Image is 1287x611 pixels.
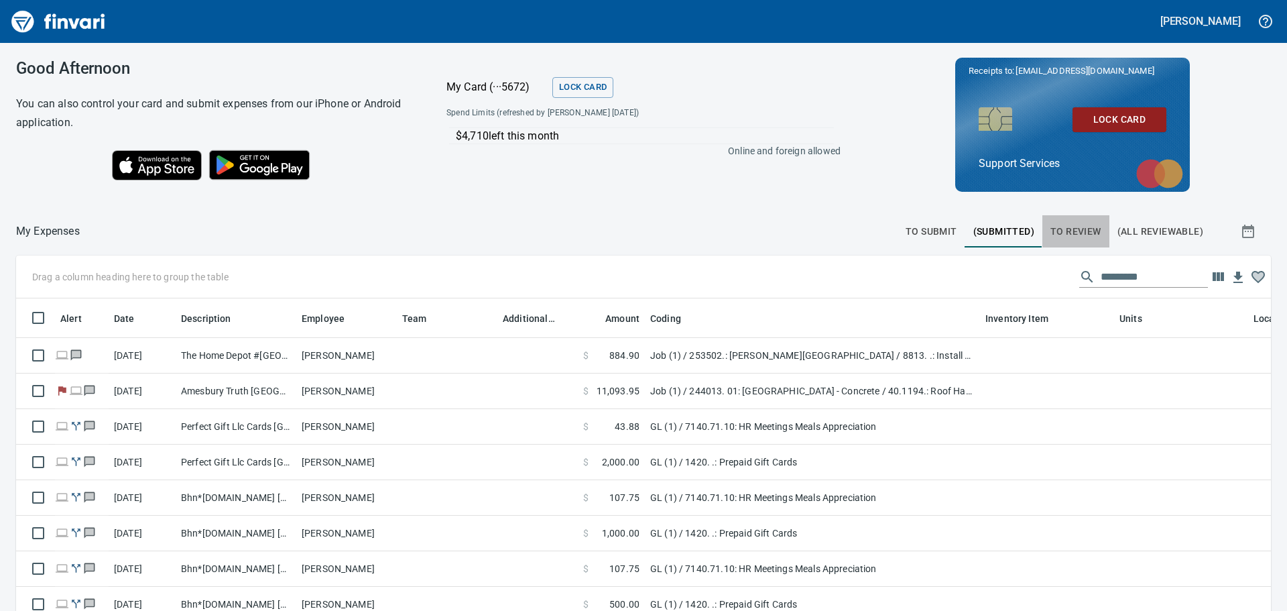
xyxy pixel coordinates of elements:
[583,384,589,398] span: $
[109,516,176,551] td: [DATE]
[583,455,589,469] span: $
[55,457,69,466] span: Online transaction
[302,311,362,327] span: Employee
[583,420,589,433] span: $
[109,338,176,374] td: [DATE]
[446,107,739,120] span: Spend Limits (refreshed by [PERSON_NAME] [DATE])
[602,455,639,469] span: 2,000.00
[181,311,249,327] span: Description
[55,422,69,431] span: Online transaction
[16,95,413,132] h6: You can also control your card and submit expenses from our iPhone or Android application.
[114,311,135,327] span: Date
[602,526,639,540] span: 1,000.00
[402,311,444,327] span: Team
[16,59,413,78] h3: Good Afternoon
[69,457,83,466] span: Split transaction
[645,374,980,409] td: Job (1) / 244013. 01: [GEOGRAPHIC_DATA] - Concrete / 40.1194.: Roof Hatches / 3: Material
[1157,11,1244,32] button: [PERSON_NAME]
[503,311,572,327] span: Additional Reviewer
[202,143,317,187] img: Get it on Google Play
[112,150,202,180] img: Download on the App Store
[55,386,69,395] span: Flagged
[69,493,83,502] span: Split transaction
[985,311,1048,327] span: Inventory Item
[83,529,97,537] span: Has messages
[559,80,607,95] span: Lock Card
[83,600,97,608] span: Has messages
[1072,107,1166,132] button: Lock Card
[583,562,589,575] span: $
[69,564,83,573] span: Split transaction
[1160,14,1241,28] h5: [PERSON_NAME]
[645,551,980,587] td: GL (1) / 7140.71.10: HR Meetings Meals Appreciation
[609,562,639,575] span: 107.75
[609,349,639,362] span: 884.90
[109,551,176,587] td: [DATE]
[609,491,639,504] span: 107.75
[55,351,69,359] span: Online transaction
[69,600,83,608] span: Split transaction
[176,480,296,516] td: Bhn*[DOMAIN_NAME] [PHONE_NUMBER] CA - fees
[402,311,427,327] span: Team
[296,409,397,445] td: [PERSON_NAME]
[8,5,109,38] img: Finvari
[55,493,69,502] span: Online transaction
[973,223,1034,240] span: (Submitted)
[456,128,834,144] p: $4,710 left this month
[16,223,80,239] nav: breadcrumb
[69,386,83,395] span: Online transaction
[296,480,397,516] td: [PERSON_NAME]
[296,445,397,480] td: [PERSON_NAME]
[69,351,83,359] span: Has messages
[83,564,97,573] span: Has messages
[83,493,97,502] span: Has messages
[32,270,229,284] p: Drag a column heading here to group the table
[114,311,152,327] span: Date
[83,386,97,395] span: Has messages
[109,409,176,445] td: [DATE]
[176,445,296,480] td: Perfect Gift Llc Cards [GEOGRAPHIC_DATA] PA - Gift cards
[176,409,296,445] td: Perfect Gift Llc Cards [GEOGRAPHIC_DATA] [GEOGRAPHIC_DATA] - Extra fees
[650,311,681,327] span: Coding
[650,311,698,327] span: Coding
[109,480,176,516] td: [DATE]
[503,311,555,327] span: Additional Reviewer
[176,551,296,587] td: Bhn*[DOMAIN_NAME] [PHONE_NUMBER] CA - fees
[979,156,1166,172] p: Support Services
[645,338,980,374] td: Job (1) / 253502.: [PERSON_NAME][GEOGRAPHIC_DATA] / 8813. .: Install Wood Turf Nailer / 3: Material
[1014,64,1155,77] span: [EMAIL_ADDRESS][DOMAIN_NAME]
[55,600,69,608] span: Online transaction
[60,311,99,327] span: Alert
[176,374,296,409] td: Amesbury Truth [GEOGRAPHIC_DATA]
[969,64,1176,78] p: Receipts to:
[583,526,589,540] span: $
[583,598,589,611] span: $
[906,223,957,240] span: To Submit
[1050,223,1101,240] span: To Review
[446,79,547,95] p: My Card (···5672)
[985,311,1066,327] span: Inventory Item
[55,529,69,537] span: Online transaction
[69,422,83,431] span: Split transaction
[296,338,397,374] td: [PERSON_NAME]
[1117,223,1203,240] span: (All Reviewable)
[176,338,296,374] td: The Home Depot #[GEOGRAPHIC_DATA]
[609,598,639,611] span: 500.00
[436,144,841,158] p: Online and foreign allowed
[645,409,980,445] td: GL (1) / 7140.71.10: HR Meetings Meals Appreciation
[615,420,639,433] span: 43.88
[583,491,589,504] span: $
[55,564,69,573] span: Online transaction
[69,529,83,537] span: Split transaction
[1228,268,1248,288] button: Download Table
[605,311,639,327] span: Amount
[296,551,397,587] td: [PERSON_NAME]
[588,311,639,327] span: Amount
[1228,215,1271,247] button: Show transactions within a particular date range
[109,445,176,480] td: [DATE]
[1119,311,1142,327] span: Units
[645,445,980,480] td: GL (1) / 1420. .: Prepaid Gift Cards
[1208,267,1228,287] button: Choose columns to display
[60,311,82,327] span: Alert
